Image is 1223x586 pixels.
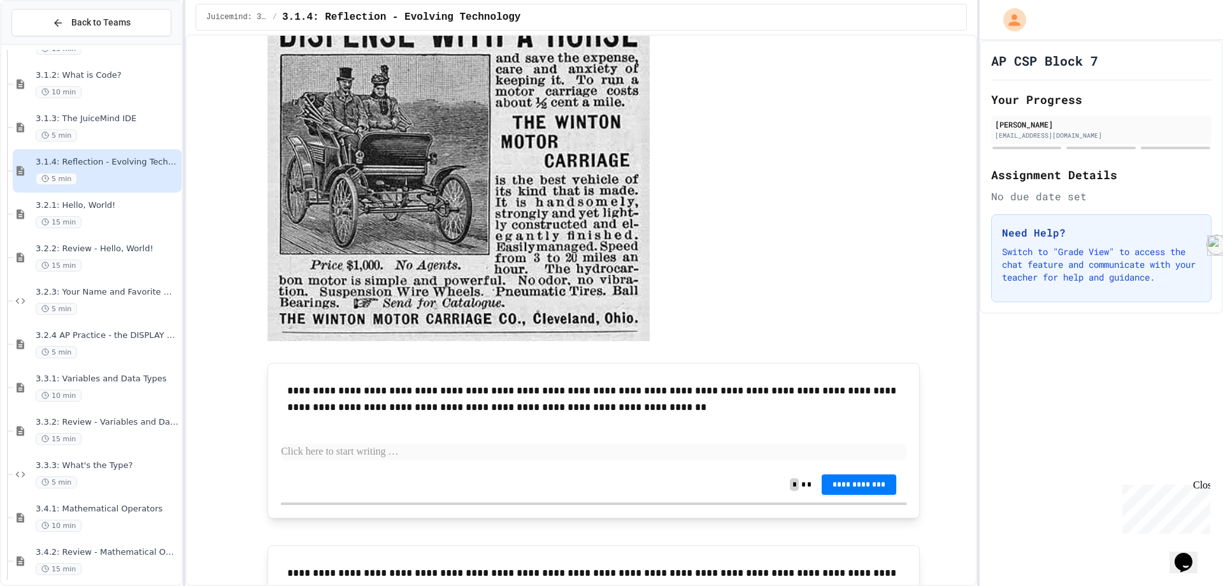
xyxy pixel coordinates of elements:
span: 5 min [36,476,77,488]
div: [PERSON_NAME] [995,119,1208,130]
div: [EMAIL_ADDRESS][DOMAIN_NAME] [995,131,1208,140]
span: 5 min [36,173,77,185]
p: Switch to "Grade View" to access the chat feature and communicate with your teacher for help and ... [1002,245,1201,284]
span: 3.1.2: What is Code? [36,70,179,81]
span: 3.1.4: Reflection - Evolving Technology [282,10,520,25]
span: 15 min [36,216,82,228]
span: Back to Teams [71,16,131,29]
span: 10 min [36,390,82,402]
span: 3.2.4 AP Practice - the DISPLAY Procedure [36,330,179,341]
button: Back to Teams [11,9,171,36]
div: No due date set [991,189,1212,204]
div: My Account [990,5,1029,34]
h3: Need Help? [1002,225,1201,240]
h2: Assignment Details [991,166,1212,184]
span: 3.1.4: Reflection - Evolving Technology [36,157,179,168]
span: 3.2.3: Your Name and Favorite Movie [36,287,179,298]
h2: Your Progress [991,91,1212,108]
span: 3.3.2: Review - Variables and Data Types [36,417,179,428]
span: 3.3.1: Variables and Data Types [36,374,179,385]
span: 5 min [36,303,77,315]
span: 10 min [36,86,82,98]
span: 3.2.2: Review - Hello, World! [36,244,179,254]
span: 5 min [36,129,77,142]
span: Juicemind: 3.1.1-3.4.4 [206,12,268,22]
span: 3.3.3: What's the Type? [36,460,179,471]
div: Chat with us now!Close [5,5,88,81]
span: 10 min [36,520,82,532]
span: 15 min [36,563,82,575]
span: 3.1.3: The JuiceMind IDE [36,114,179,124]
span: 15 min [36,260,82,272]
span: 3.4.2: Review - Mathematical Operators [36,547,179,558]
span: / [273,12,277,22]
span: 5 min [36,346,77,358]
span: 3.4.1: Mathematical Operators [36,504,179,515]
h1: AP CSP Block 7 [991,52,1098,70]
span: 15 min [36,433,82,445]
span: 3.2.1: Hello, World! [36,200,179,211]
